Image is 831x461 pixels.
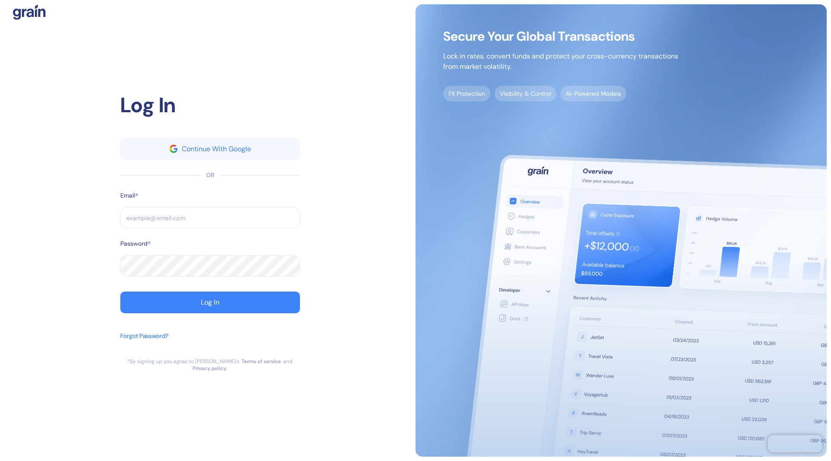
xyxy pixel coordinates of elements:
[242,358,281,365] a: Terms of service
[283,358,293,365] div: and
[120,292,300,313] button: Log In
[120,191,135,200] label: Email
[201,299,219,306] div: Log In
[127,358,239,365] div: *By signing up you agree to [PERSON_NAME]’s
[120,138,300,160] button: googleContinue With Google
[120,331,168,341] div: Forgot Password?
[443,32,678,41] span: Secure Your Global Transactions
[170,145,177,153] img: google
[443,86,490,101] span: FX Protection
[120,207,300,229] input: example@email.com
[182,146,251,153] div: Continue With Google
[13,4,45,20] img: logo
[193,365,227,372] a: Privacy policy.
[120,327,168,358] button: Forgot Password?
[495,86,556,101] span: Visibility & Control
[768,435,822,452] iframe: Chatra live chat
[415,4,827,457] img: signup-main-image
[443,51,678,72] p: Lock in rates, convert funds and protect your cross-currency transactions from market volatility.
[120,90,300,121] div: Log In
[560,86,626,101] span: AI-Powered Models
[120,239,148,248] label: Password
[206,171,214,180] div: OR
